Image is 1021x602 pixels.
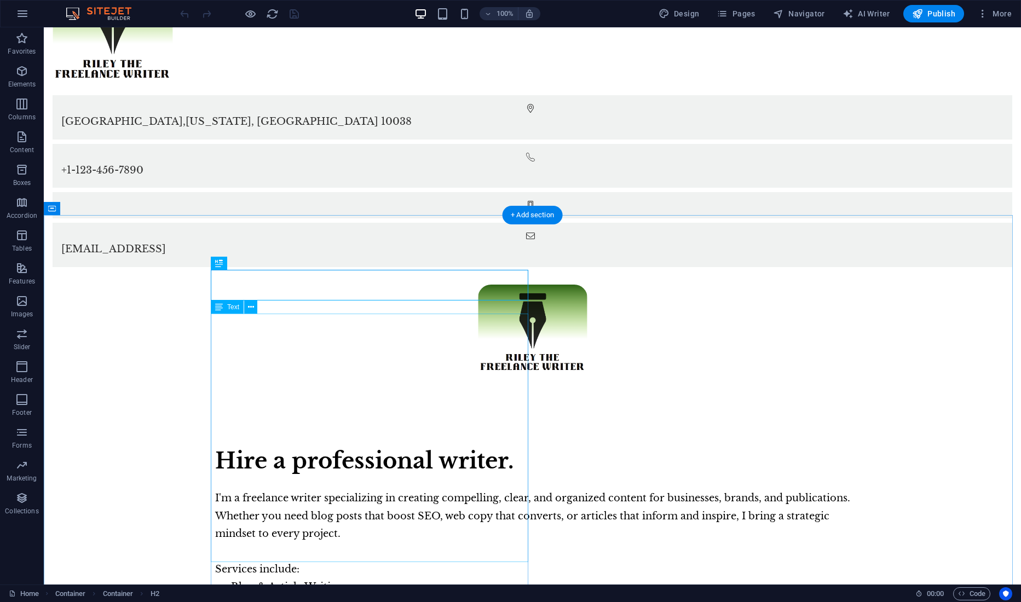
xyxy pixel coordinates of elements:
[55,587,159,600] nav: breadcrumb
[717,8,755,19] span: Pages
[843,8,890,19] span: AI Writer
[18,88,139,100] span: [GEOGRAPHIC_DATA]
[103,587,134,600] span: Click to select. Double-click to edit
[18,137,100,149] span: +1-123-456-7890
[977,8,1012,19] span: More
[712,5,759,22] button: Pages
[496,7,514,20] h6: 100%
[838,5,895,22] button: AI Writer
[266,8,279,20] i: Reload page
[9,277,35,286] p: Features
[11,310,33,319] p: Images
[337,88,368,100] span: 10038
[999,587,1012,600] button: Usercentrics
[912,8,955,19] span: Publish
[13,178,31,187] p: Boxes
[12,408,32,417] p: Footer
[11,375,33,384] p: Header
[958,587,985,600] span: Code
[480,7,518,20] button: 100%
[12,244,32,253] p: Tables
[773,8,825,19] span: Navigator
[244,7,257,20] button: Click here to leave preview mode and continue editing
[14,343,31,351] p: Slider
[654,5,704,22] div: Design (Ctrl+Alt+Y)
[5,507,38,516] p: Collections
[12,441,32,450] p: Forms
[659,8,700,19] span: Design
[9,587,39,600] a: Click to cancel selection. Double-click to open Pages
[142,88,334,100] span: [US_STATE], [GEOGRAPHIC_DATA]
[502,206,563,224] div: + Add section
[915,587,944,600] h6: Session time
[654,5,704,22] button: Design
[953,587,990,600] button: Code
[7,474,37,483] p: Marketing
[927,587,944,600] span: 00 00
[151,587,159,600] span: Click to select. Double-click to edit
[8,80,36,89] p: Elements
[227,304,239,310] span: Text
[973,5,1016,22] button: More
[8,113,36,121] p: Columns
[55,587,86,600] span: Click to select. Double-click to edit
[903,5,964,22] button: Publish
[18,85,960,103] p: ,
[524,9,534,19] i: On resize automatically adjust zoom level to fit chosen device.
[769,5,829,22] button: Navigator
[7,211,37,220] p: Accordion
[266,7,279,20] button: reload
[8,47,36,56] p: Favorites
[18,216,122,228] a: [EMAIL_ADDRESS]
[63,7,145,20] img: Editor Logo
[935,589,936,598] span: :
[10,146,34,154] p: Content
